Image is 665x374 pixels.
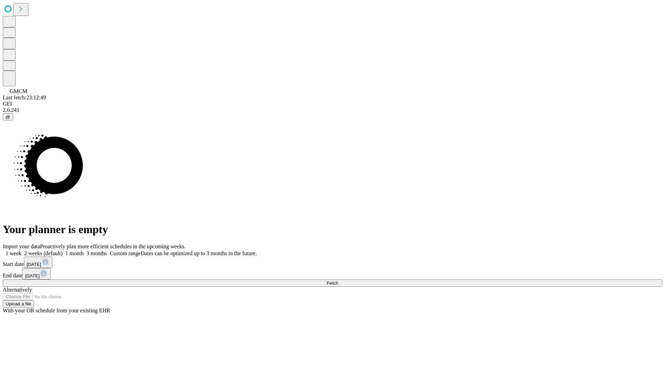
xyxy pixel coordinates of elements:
[40,243,186,249] span: Proactively plan more efficient schedules in the upcoming weeks.
[25,273,39,278] span: [DATE]
[3,223,662,236] h1: Your planner is empty
[24,250,63,256] span: 2 weeks (default)
[3,287,32,293] span: Alternatively
[3,107,662,113] div: 2.0.241
[327,280,338,286] span: Fetch
[27,262,41,267] span: [DATE]
[3,279,662,287] button: Fetch
[3,95,46,100] span: Last fetch: 23:12:49
[6,250,21,256] span: 1 week
[3,257,662,268] div: Start date
[24,257,52,268] button: [DATE]
[65,250,84,256] span: 1 month
[3,300,34,308] button: Upload a file
[3,113,13,121] button: @
[10,88,27,94] span: GMCM
[3,308,110,313] span: With your OR schedule from your existing EHR
[3,101,662,107] div: GEI
[22,268,51,279] button: [DATE]
[87,250,107,256] span: 3 months
[110,250,141,256] span: Custom range
[3,243,40,249] span: Import your data
[6,114,10,119] span: @
[141,250,257,256] span: Dates can be optimized up to 3 months in the future.
[3,268,662,279] div: End date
